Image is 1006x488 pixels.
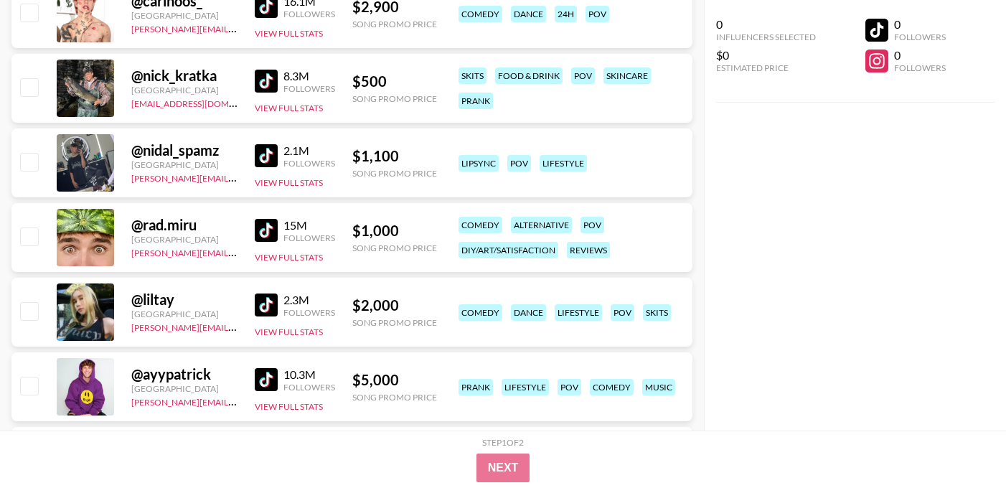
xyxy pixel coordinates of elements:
button: View Full Stats [255,327,323,337]
button: View Full Stats [255,103,323,113]
div: Step 1 of 2 [482,437,524,448]
div: Followers [283,233,335,243]
a: [PERSON_NAME][EMAIL_ADDRESS][DOMAIN_NAME] [131,21,344,34]
div: @ nidal_spamz [131,141,238,159]
div: Song Promo Price [352,93,437,104]
div: comedy [590,379,634,395]
div: $ 1,100 [352,147,437,165]
div: Followers [283,158,335,169]
div: @ liltay [131,291,238,309]
div: $ 1,000 [352,222,437,240]
div: $ 2,000 [352,296,437,314]
a: [PERSON_NAME][EMAIL_ADDRESS][DOMAIN_NAME] [131,245,344,258]
div: lifestyle [502,379,549,395]
div: Followers [894,32,946,42]
a: [EMAIL_ADDRESS][DOMAIN_NAME] [131,95,276,109]
div: dance [511,304,546,321]
div: skincare [603,67,651,84]
div: [GEOGRAPHIC_DATA] [131,309,238,319]
div: pov [611,304,634,321]
div: 0 [894,17,946,32]
button: View Full Stats [255,177,323,188]
div: $ 5,000 [352,371,437,389]
button: View Full Stats [255,252,323,263]
div: skits [643,304,671,321]
div: comedy [459,304,502,321]
div: pov [558,379,581,395]
div: 8.3M [283,69,335,83]
div: music [642,379,675,395]
div: Song Promo Price [352,392,437,403]
div: reviews [567,242,610,258]
img: TikTok [255,219,278,242]
div: [GEOGRAPHIC_DATA] [131,234,238,245]
div: $0 [716,48,816,62]
div: alternative [511,217,572,233]
div: lifestyle [555,304,602,321]
div: Followers [283,382,335,393]
div: pov [580,217,604,233]
div: [GEOGRAPHIC_DATA] [131,159,238,170]
div: pov [507,155,531,172]
img: TikTok [255,368,278,391]
div: [GEOGRAPHIC_DATA] [131,85,238,95]
div: 0 [894,48,946,62]
button: View Full Stats [255,28,323,39]
div: comedy [459,217,502,233]
div: dance [511,6,546,22]
a: [PERSON_NAME][EMAIL_ADDRESS][DOMAIN_NAME] [131,319,344,333]
div: [GEOGRAPHIC_DATA] [131,383,238,394]
div: pov [571,67,595,84]
div: Influencers Selected [716,32,816,42]
div: Followers [283,9,335,19]
div: Song Promo Price [352,168,437,179]
a: [PERSON_NAME][EMAIL_ADDRESS][DOMAIN_NAME] [131,394,344,408]
div: @ nick_kratka [131,67,238,85]
div: comedy [459,6,502,22]
div: @ rad.miru [131,216,238,234]
div: 2.1M [283,144,335,158]
div: lifestyle [540,155,587,172]
img: TikTok [255,144,278,167]
div: Followers [283,307,335,318]
div: 2.3M [283,293,335,307]
div: Estimated Price [716,62,816,73]
button: Next [476,454,530,482]
div: prank [459,379,493,395]
div: Song Promo Price [352,243,437,253]
div: diy/art/satisfaction [459,242,558,258]
div: [GEOGRAPHIC_DATA] [131,10,238,21]
div: food & drink [495,67,563,84]
iframe: Drift Widget Chat Controller [934,416,989,471]
div: pov [586,6,609,22]
div: 24h [555,6,577,22]
div: 0 [716,17,816,32]
div: @ ayypatrick [131,365,238,383]
div: prank [459,93,493,109]
div: 15M [283,218,335,233]
div: Song Promo Price [352,19,437,29]
div: Song Promo Price [352,317,437,328]
a: [PERSON_NAME][EMAIL_ADDRESS][DOMAIN_NAME] [131,170,344,184]
button: View Full Stats [255,401,323,412]
img: TikTok [255,294,278,316]
div: Followers [894,62,946,73]
div: 10.3M [283,367,335,382]
img: TikTok [255,70,278,93]
div: skits [459,67,486,84]
div: $ 500 [352,72,437,90]
div: Followers [283,83,335,94]
div: lipsync [459,155,499,172]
